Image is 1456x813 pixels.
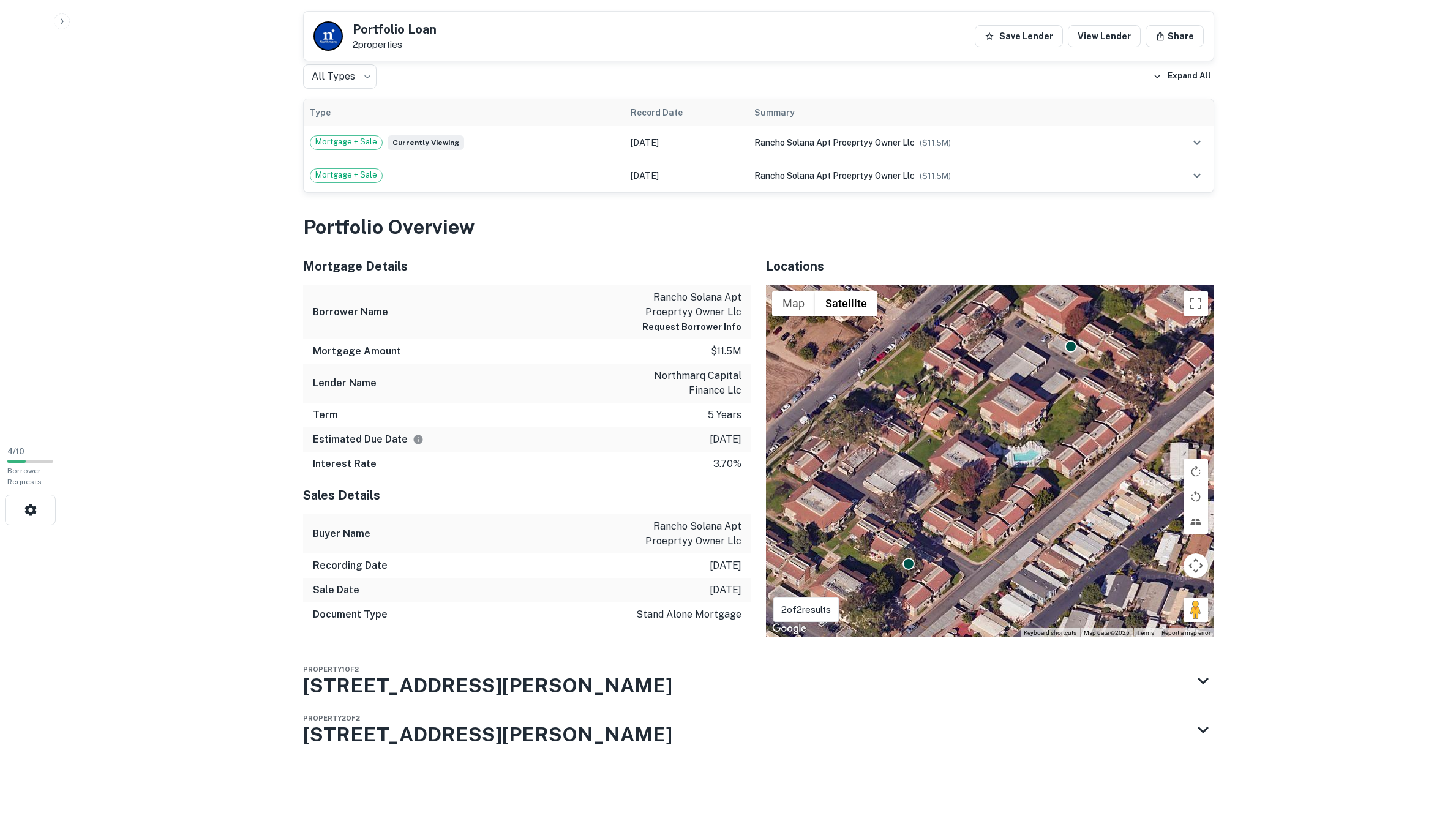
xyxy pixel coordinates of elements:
h5: Sales Details [303,486,751,504]
h6: Mortgage Amount [313,344,401,359]
button: expand row [1187,165,1207,186]
td: [DATE] [625,159,748,192]
img: Google [769,621,809,637]
h5: Portfolio Loan [353,23,437,36]
th: Summary [748,99,1150,126]
h6: Sale Date [313,583,359,598]
button: Tilt map [1184,509,1208,534]
p: northmarq capital finance llc [631,369,741,398]
span: Currently viewing [388,135,464,150]
p: rancho solana apt proeprtyy owner llc [631,519,741,549]
h6: Estimated Due Date [313,432,424,447]
h3: [STREET_ADDRESS][PERSON_NAME] [303,720,672,749]
h6: Document Type [313,607,388,622]
span: ($ 11.5M ) [920,138,951,148]
button: Drag Pegman onto the map to open Street View [1184,598,1208,622]
span: Mortgage + Sale [310,169,382,181]
p: [DATE] [710,432,741,447]
button: Expand All [1150,67,1214,86]
span: ($ 11.5M ) [920,171,951,181]
p: $11.5m [711,344,741,359]
div: Property2of2[STREET_ADDRESS][PERSON_NAME] [303,705,1214,754]
h5: Mortgage Details [303,257,751,275]
h6: Lender Name [313,376,377,391]
iframe: Chat Widget [1395,715,1456,774]
span: Property 2 of 2 [303,714,360,722]
div: All Types [303,64,377,89]
p: 2 of 2 results [781,602,831,617]
div: Property1of2[STREET_ADDRESS][PERSON_NAME] [303,656,1214,705]
button: Request Borrower Info [642,320,741,334]
p: 2 properties [353,39,437,50]
p: [DATE] [710,583,741,598]
p: 5 years [708,408,741,422]
th: Record Date [625,99,748,126]
span: rancho solana apt proeprtyy owner llc [754,138,915,148]
span: Mortgage + Sale [310,136,382,148]
p: 3.70% [713,457,741,471]
button: Save Lender [975,25,1063,47]
span: Map data ©2025 [1084,629,1130,636]
h3: [STREET_ADDRESS][PERSON_NAME] [303,671,672,700]
a: Terms (opens in new tab) [1137,629,1154,636]
h6: Buyer Name [313,526,370,541]
td: [DATE] [625,126,748,159]
button: Show satellite imagery [815,291,877,316]
p: rancho solana apt proeprtyy owner llc [631,290,741,320]
p: stand alone mortgage [636,607,741,622]
button: Toggle fullscreen view [1184,291,1208,316]
button: expand row [1187,132,1207,153]
h6: Borrower Name [313,305,388,320]
h6: Term [313,408,338,422]
h5: Locations [766,257,1214,275]
p: [DATE] [710,558,741,573]
button: Rotate map counterclockwise [1184,484,1208,509]
a: View Lender [1068,25,1141,47]
span: Borrower Requests [7,466,42,486]
span: 4 / 10 [7,447,24,456]
svg: Estimate is based on a standard schedule for this type of loan. [413,434,424,445]
button: Rotate map clockwise [1184,459,1208,484]
span: Property 1 of 2 [303,665,359,673]
a: Report a map error [1161,629,1210,636]
span: rancho solana apt proeprtyy owner llc [754,171,915,181]
h6: Interest Rate [313,457,377,471]
a: Open this area in Google Maps (opens a new window) [769,621,809,637]
button: Map camera controls [1184,553,1208,578]
button: Keyboard shortcuts [1024,629,1076,637]
button: Show street map [772,291,815,316]
h3: Portfolio Overview [303,212,1214,242]
h6: Recording Date [313,558,388,573]
th: Type [304,99,625,126]
button: Share [1146,25,1204,47]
